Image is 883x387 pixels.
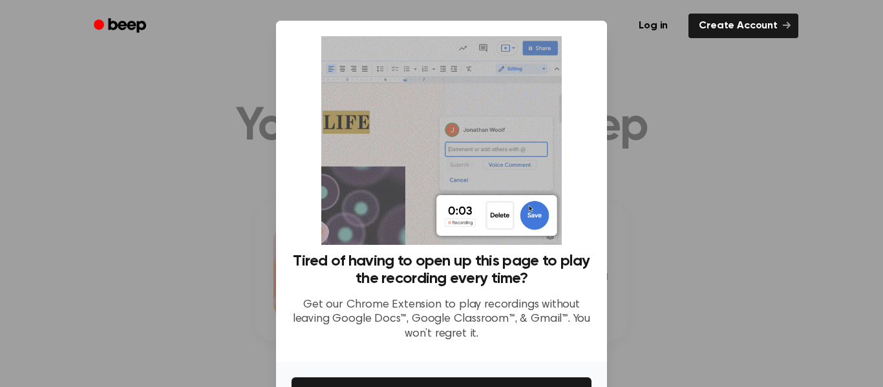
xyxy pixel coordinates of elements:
[688,14,798,38] a: Create Account
[292,253,591,288] h3: Tired of having to open up this page to play the recording every time?
[321,36,561,245] img: Beep extension in action
[85,14,158,39] a: Beep
[626,11,681,41] a: Log in
[292,298,591,342] p: Get our Chrome Extension to play recordings without leaving Google Docs™, Google Classroom™, & Gm...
